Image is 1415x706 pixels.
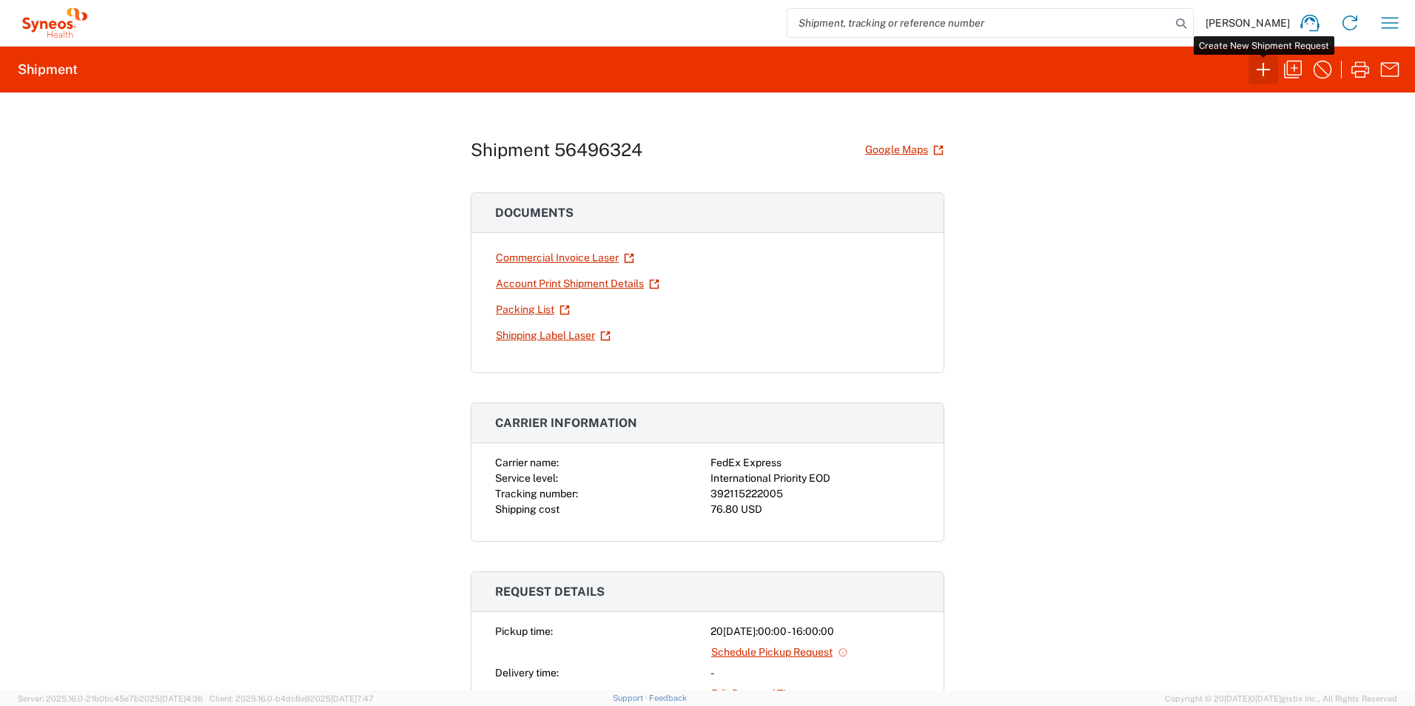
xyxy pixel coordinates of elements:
a: Shipping Label Laser [495,323,611,349]
span: Client: 2025.16.0-b4dc8a9 [209,694,374,703]
span: Server: 2025.16.0-21b0bc45e7b [18,694,203,703]
a: Commercial Invoice Laser [495,245,635,271]
a: Schedule Pickup Request [710,639,849,665]
input: Shipment, tracking or reference number [787,9,1171,37]
span: Carrier information [495,416,637,430]
h1: Shipment 56496324 [471,139,642,161]
a: Support [613,693,650,702]
div: 20[DATE]:00:00 - 16:00:00 [710,624,920,639]
a: Packing List [495,297,571,323]
span: Delivery time: [495,667,559,679]
span: [PERSON_NAME] [1206,16,1290,30]
h2: Shipment [18,61,78,78]
span: Service level: [495,472,558,484]
span: Carrier name: [495,457,559,468]
div: 76.80 USD [710,502,920,517]
div: International Priority EOD [710,471,920,486]
span: 2025[DATE]4:36 [139,694,203,703]
span: Tracking number: [495,488,578,500]
span: Shipping cost [495,503,559,515]
div: - [710,665,920,681]
a: Google Maps [864,137,944,163]
span: Documents [495,206,574,220]
div: FedEx Express [710,455,920,471]
a: Account Print Shipment Details [495,271,660,297]
a: Feedback [649,693,687,702]
span: Pickup time: [495,625,553,637]
span: Copyright © 20[DATE]0[DATE]gistix Inc., All Rights Reserved [1165,692,1397,705]
span: 2025[DATE]7:47 [310,694,374,703]
span: Request details [495,585,605,599]
div: 392115222005 [710,486,920,502]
